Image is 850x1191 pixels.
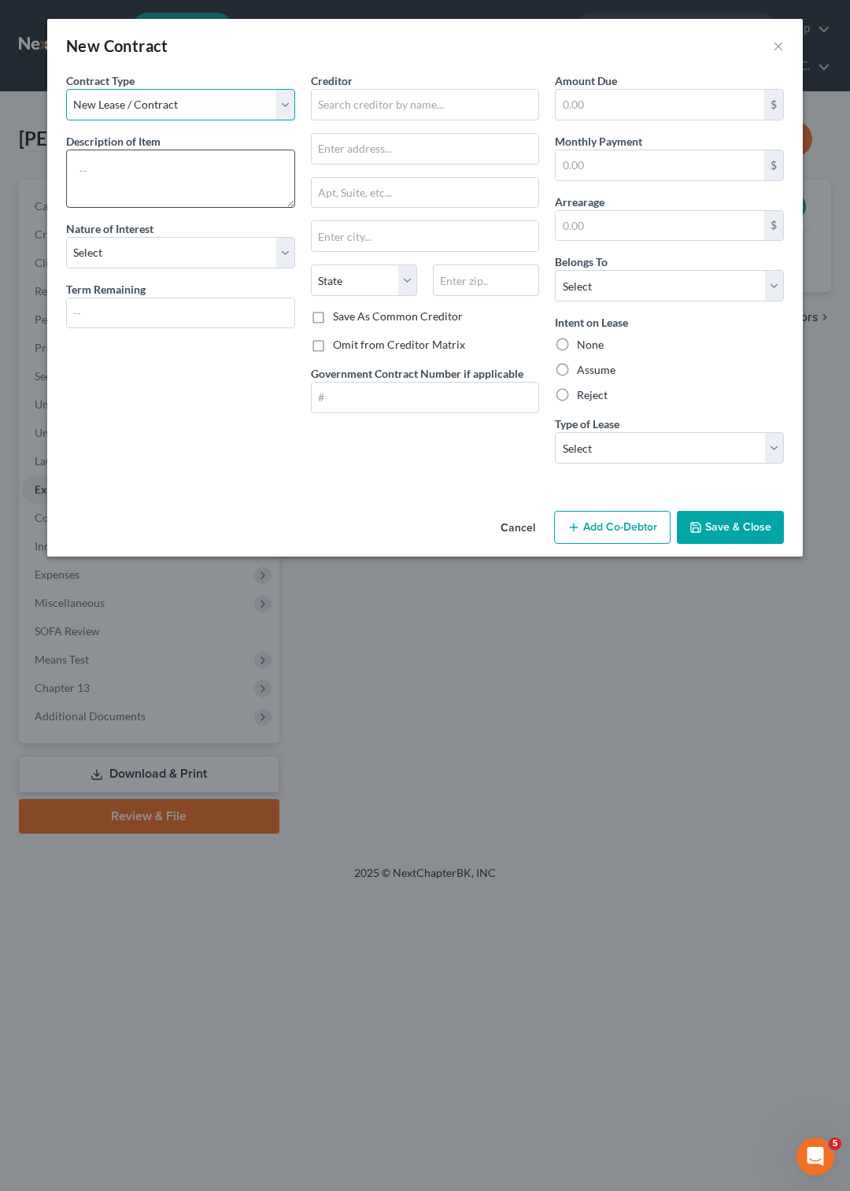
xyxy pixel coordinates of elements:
input: 0.00 [556,150,764,180]
label: Omit from Creditor Matrix [333,337,465,353]
input: # [312,383,539,412]
span: 5 [829,1137,841,1150]
label: Contract Type [66,72,135,89]
span: Description of Item [66,135,161,148]
label: Nature of Interest [66,220,153,237]
div: $ [764,150,783,180]
input: Enter zip.. [433,264,539,296]
label: Save As Common Creditor [333,309,463,324]
label: Arrearage [555,194,604,210]
div: $ [764,211,783,241]
label: Government Contract Number if applicable [311,365,523,382]
div: New Contract [66,35,168,57]
iframe: Intercom live chat [796,1137,834,1175]
input: -- [67,298,294,328]
label: Reject [577,387,608,403]
span: Type of Lease [555,417,619,431]
input: 0.00 [556,90,764,120]
button: Add Co-Debtor [554,511,671,544]
div: $ [764,90,783,120]
label: None [577,337,604,353]
input: Enter city... [312,221,539,251]
input: 0.00 [556,211,764,241]
label: Term Remaining [66,281,146,298]
button: Save & Close [677,511,784,544]
span: Creditor [311,74,353,87]
label: Monthly Payment [555,133,642,150]
button: × [773,36,784,55]
label: Assume [577,362,615,378]
input: Enter address... [312,134,539,164]
label: Intent on Lease [555,314,628,331]
button: Cancel [488,512,548,544]
label: Amount Due [555,72,617,89]
input: Search creditor by name... [311,89,540,120]
span: Belongs To [555,255,608,268]
input: Apt, Suite, etc... [312,178,539,208]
